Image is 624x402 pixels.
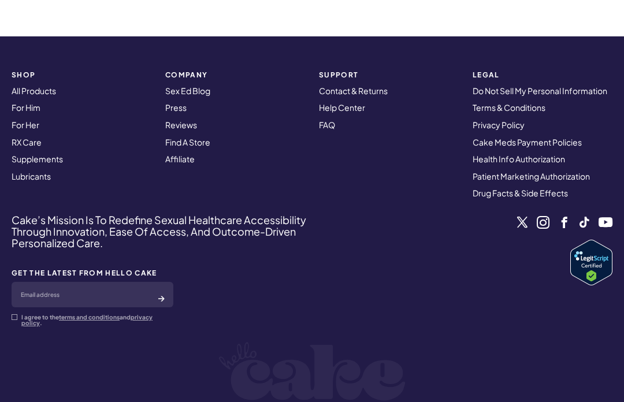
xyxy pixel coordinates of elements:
h4: Cake’s Mission Is To Redefine Sexual Healthcare Accessibility Through Innovation, Ease Of Access,... [12,214,312,248]
a: RX Care [12,137,42,147]
a: Supplements [12,154,63,164]
strong: GET THE LATEST FROM HELLO CAKE [12,269,173,277]
a: Contact & Returns [319,85,388,96]
a: Cake Meds Payment Policies [473,137,582,147]
a: Drug Facts & Side Effects [473,188,568,198]
a: Terms & Conditions [473,102,545,113]
a: Patient Marketing Authorization [473,171,590,181]
a: Reviews [165,120,197,130]
a: Press [165,102,187,113]
a: Sex Ed Blog [165,85,210,96]
a: For Her [12,120,39,130]
strong: Legal [473,71,612,79]
strong: Support [319,71,459,79]
a: For Him [12,102,40,113]
a: All Products [12,85,56,96]
a: Help Center [319,102,365,113]
p: I agree to the and . [21,314,173,326]
a: privacy policy [21,314,153,326]
a: terms and conditions [59,314,120,321]
img: Verify Approval for www.hellocake.com [570,240,612,285]
a: Lubricants [12,171,51,181]
strong: SHOP [12,71,151,79]
a: Verify LegitScript Approval for www.hellocake.com [570,240,612,285]
a: Find A Store [165,137,210,147]
img: logo-white [219,342,406,401]
strong: COMPANY [165,71,305,79]
a: Privacy Policy [473,120,525,130]
a: FAQ [319,120,335,130]
a: Health Info Authorization [473,154,565,164]
a: Do Not Sell My Personal Information [473,85,607,96]
a: Affiliate [165,154,195,164]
